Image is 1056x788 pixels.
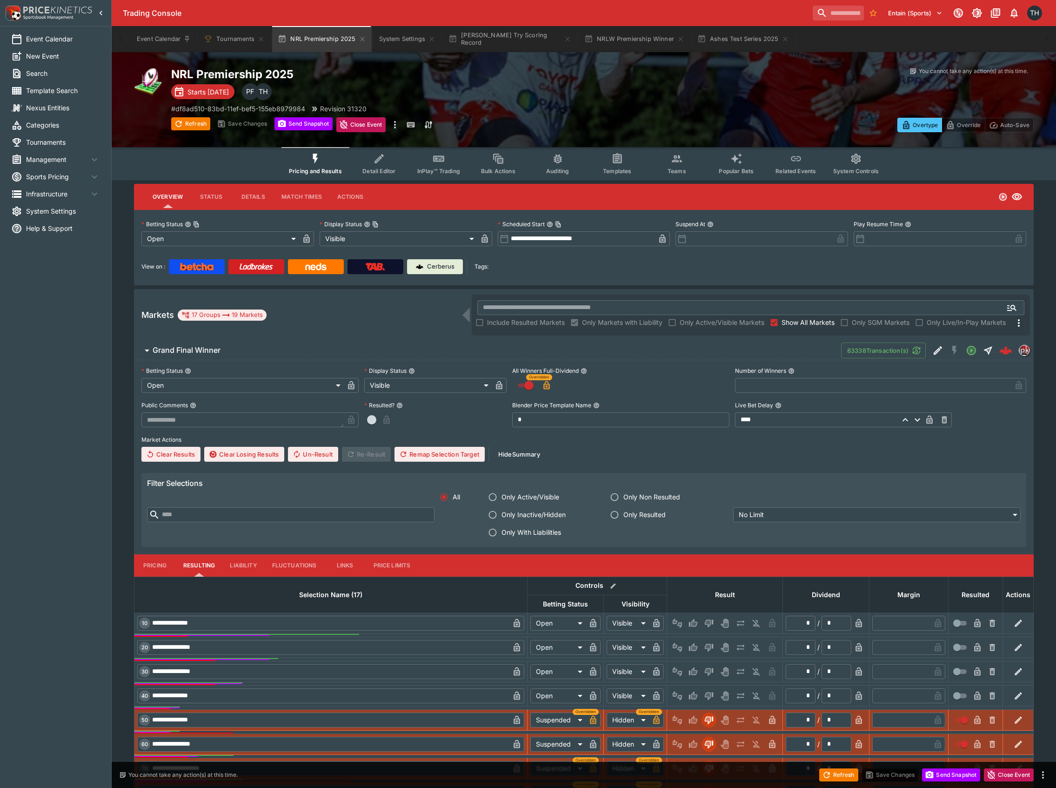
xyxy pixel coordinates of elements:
button: Refresh [171,117,210,130]
span: Sports Pricing [26,172,89,182]
div: Peter Fairgrieve [242,83,259,100]
div: pricekinetics [1019,345,1030,356]
button: Display StatusCopy To Clipboard [364,221,370,228]
button: Select Tenant [882,6,948,20]
th: Margin [869,577,949,613]
div: Suspended [530,737,586,752]
div: / [817,642,820,652]
button: Lose [702,713,716,727]
button: Not Set [670,761,685,776]
span: System Settings [26,206,100,216]
th: Result [667,577,783,613]
p: All Winners Full-Dividend [512,367,579,375]
button: Push [733,616,748,631]
img: rugby_league.png [134,67,164,97]
span: 50 [140,717,150,723]
button: Documentation [987,5,1004,21]
h6: Filter Selections [147,478,1021,488]
span: Pricing and Results [289,168,342,175]
button: Fluctuations [265,554,324,577]
button: Copy To Clipboard [555,221,561,228]
span: Overridden [529,374,549,380]
div: / [817,691,820,700]
span: Detail Editor [362,168,395,175]
input: search [813,6,864,20]
span: Management [26,155,89,164]
h2: Copy To Clipboard [171,67,602,81]
button: Eliminated In Play [749,616,764,631]
span: 20 [140,644,150,651]
button: Betting Status [185,368,191,374]
button: [PERSON_NAME] Try Scoring Record [443,26,577,52]
button: Blender Price Template Name [593,402,600,409]
button: Open [963,342,980,359]
p: Resulted? [364,401,394,409]
span: Popular Bets [719,168,754,175]
div: Visible [607,616,649,631]
span: Categories [26,120,100,130]
button: Bulk edit [607,580,619,592]
span: New Event [26,51,100,61]
span: Re-Result [342,447,391,462]
button: Edit Detail [929,342,946,359]
button: Todd Henderson [1024,3,1045,23]
button: Push [733,664,748,679]
span: Only Inactive/Hidden [501,510,566,519]
div: Visible [607,640,649,655]
p: Override [957,120,981,130]
p: Copy To Clipboard [171,104,305,114]
button: Lose [702,640,716,655]
p: Display Status [364,367,407,375]
p: Overtype [913,120,938,130]
button: Void [717,664,732,679]
button: Public Comments [190,402,196,409]
button: Open [1003,299,1020,316]
span: 60 [140,741,150,748]
h5: Markets [141,310,174,320]
button: Auto-Save [985,118,1034,132]
button: Resulted? [396,402,403,409]
img: PriceKinetics Logo [3,4,21,22]
button: Lose [702,616,716,631]
div: Open [530,688,586,703]
button: Eliminated In Play [749,664,764,679]
p: Auto-Save [1000,120,1029,130]
button: Close Event [336,117,386,132]
svg: Open [998,192,1008,202]
button: Not Set [670,664,685,679]
button: Win [686,737,701,752]
div: / [817,739,820,749]
p: You cannot take any action(s) at this time. [919,67,1028,75]
button: Eliminated In Play [749,713,764,727]
button: Refresh [819,768,858,781]
button: Play Resume Time [905,221,911,228]
span: Event Calendar [26,34,100,44]
span: Only With Liabilities [501,527,561,537]
button: NRL Premiership 2025 [272,26,371,52]
button: Send Snapshot [274,117,333,130]
span: Search [26,68,100,78]
img: Sportsbook Management [23,15,74,20]
div: Hidden [607,737,649,752]
span: 30 [140,668,150,675]
span: Infrastructure [26,189,89,199]
button: Win [686,664,701,679]
button: Suspend At [707,221,714,228]
span: Template Search [26,86,100,95]
button: Un-Result [288,447,338,462]
div: Visible [607,664,649,679]
button: Tournaments [198,26,270,52]
div: Suspended [530,761,586,776]
button: Void [717,761,732,776]
span: Overridden [575,709,596,715]
span: 10 [140,620,149,626]
span: Show All Markets [782,317,835,327]
span: Auditing [546,168,569,175]
img: Cerberus [416,263,423,270]
svg: Visible [1011,191,1023,202]
label: View on : [141,259,165,274]
img: Betcha [180,263,214,270]
button: Toggle light/dark mode [969,5,985,21]
p: Betting Status [141,220,183,228]
button: NRLW Premiership Winner [579,26,690,52]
